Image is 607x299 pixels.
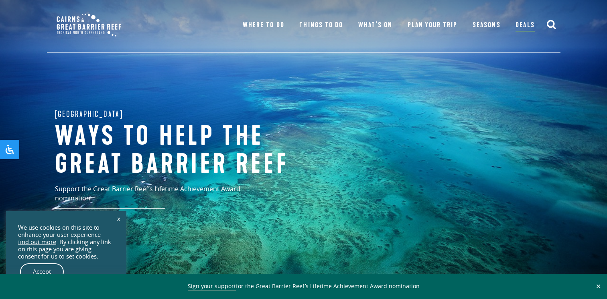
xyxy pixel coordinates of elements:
span: for the Great Barrier Reef’s Lifetime Achievement Award nomination [188,282,420,291]
a: Sign your support [188,282,236,291]
a: find out more [18,238,56,246]
a: What’s On [358,20,392,31]
h1: Ways to help the great barrier reef [55,123,320,178]
p: Support the Great Barrier Reef’s Lifetime Achievement Award nomination [55,184,276,209]
a: x [113,210,124,227]
div: We use cookies on this site to enhance your user experience . By clicking any link on this page y... [18,224,114,260]
a: Plan Your Trip [408,20,458,31]
svg: Open Accessibility Panel [5,145,14,154]
a: Seasons [473,20,500,31]
a: Where To Go [243,20,284,31]
a: Things To Do [299,20,343,31]
span: [GEOGRAPHIC_DATA] [55,108,124,121]
a: Accept [20,263,64,280]
a: Deals [516,20,534,32]
img: CGBR-TNQ_dual-logo.svg [51,8,127,42]
button: Close [594,283,603,290]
